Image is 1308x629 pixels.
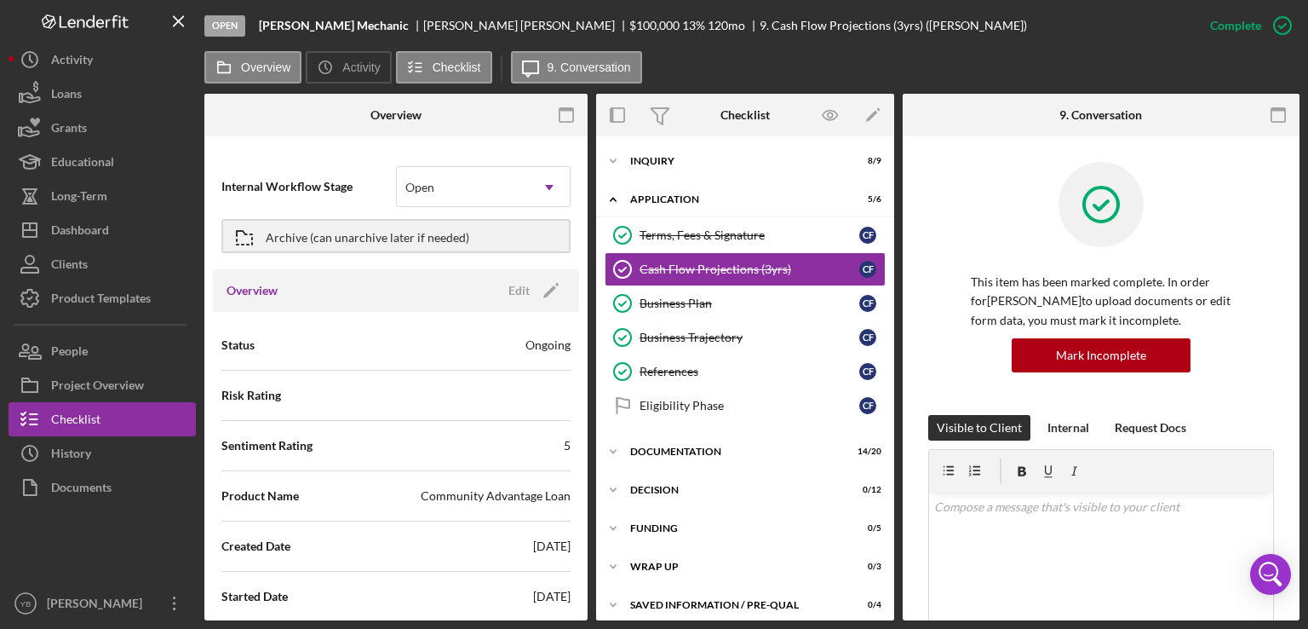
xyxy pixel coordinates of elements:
[9,470,196,505] a: Documents
[708,19,745,32] div: 120 mo
[423,19,629,32] div: [PERSON_NAME] [PERSON_NAME]
[605,355,886,389] a: ReferencesCF
[630,523,839,534] div: Funding
[51,145,114,183] div: Educational
[851,156,881,166] div: 8 / 9
[859,227,876,244] div: C F
[640,399,859,413] div: Eligibility Phase
[9,145,196,179] button: Educational
[937,415,1022,441] div: Visible to Client
[548,61,631,74] label: 9. Conversation
[370,108,422,122] div: Overview
[630,194,839,205] div: Application
[43,586,153,625] div: [PERSON_NAME]
[9,402,196,436] button: Checklist
[971,273,1231,330] p: This item has been marked complete. In order for [PERSON_NAME] to upload documents or edit form d...
[1012,338,1190,372] button: Mark Incomplete
[259,19,409,32] b: [PERSON_NAME] Mechanic
[605,286,886,320] a: Business PlanCF
[720,108,770,122] div: Checklist
[9,368,196,402] button: Project Overview
[533,538,571,555] div: [DATE]
[9,281,196,315] button: Product Templates
[227,282,278,299] h3: Overview
[533,588,571,605] div: [DATE]
[1193,9,1299,43] button: Complete
[204,15,245,37] div: Open
[9,179,196,213] a: Long-Term
[525,337,571,354] div: Ongoing
[851,447,881,457] div: 14 / 20
[433,61,481,74] label: Checklist
[1059,108,1142,122] div: 9. Conversation
[508,278,530,303] div: Edit
[859,363,876,380] div: C F
[51,436,91,475] div: History
[630,600,839,610] div: Saved Information / Pre-Qual
[306,51,391,84] button: Activity
[859,329,876,346] div: C F
[564,437,571,454] div: 5
[1039,415,1098,441] button: Internal
[51,281,151,320] div: Product Templates
[51,334,88,372] div: People
[51,43,93,81] div: Activity
[859,397,876,414] div: C F
[851,523,881,534] div: 0 / 5
[9,111,196,145] a: Grants
[51,247,88,286] div: Clients
[605,389,886,423] a: Eligibility PhaseCF
[498,278,565,303] button: Edit
[51,368,144,407] div: Project Overview
[221,178,396,195] span: Internal Workflow Stage
[1047,415,1089,441] div: Internal
[640,263,859,276] div: Cash Flow Projections (3yrs)
[859,261,876,278] div: C F
[9,213,196,247] button: Dashboard
[1106,415,1195,441] button: Request Docs
[405,181,434,194] div: Open
[630,485,839,495] div: Decision
[221,219,571,253] button: Archive (can unarchive later if needed)
[9,586,196,620] button: YB[PERSON_NAME]
[241,61,290,74] label: Overview
[51,179,107,217] div: Long-Term
[9,247,196,281] button: Clients
[630,562,839,572] div: Wrap up
[1210,9,1261,43] div: Complete
[851,600,881,610] div: 0 / 4
[20,599,32,609] text: YB
[421,488,571,505] div: Community Advantage Loan
[859,295,876,312] div: C F
[630,447,839,457] div: Documentation
[221,588,288,605] span: Started Date
[928,415,1030,441] button: Visible to Client
[221,538,290,555] span: Created Date
[9,43,196,77] button: Activity
[51,213,109,251] div: Dashboard
[1250,554,1291,595] div: Open Intercom Messenger
[204,51,301,84] button: Overview
[221,387,281,404] span: Risk Rating
[9,334,196,368] button: People
[851,485,881,495] div: 0 / 12
[9,77,196,111] button: Loans
[51,111,87,149] div: Grants
[221,437,313,454] span: Sentiment Rating
[605,320,886,355] a: Business TrajectoryCF
[760,19,1027,32] div: 9. Cash Flow Projections (3yrs) ([PERSON_NAME])
[629,18,680,32] span: $100,000
[1056,338,1146,372] div: Mark Incomplete
[605,252,886,286] a: Cash Flow Projections (3yrs)CF
[511,51,642,84] button: 9. Conversation
[851,562,881,572] div: 0 / 3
